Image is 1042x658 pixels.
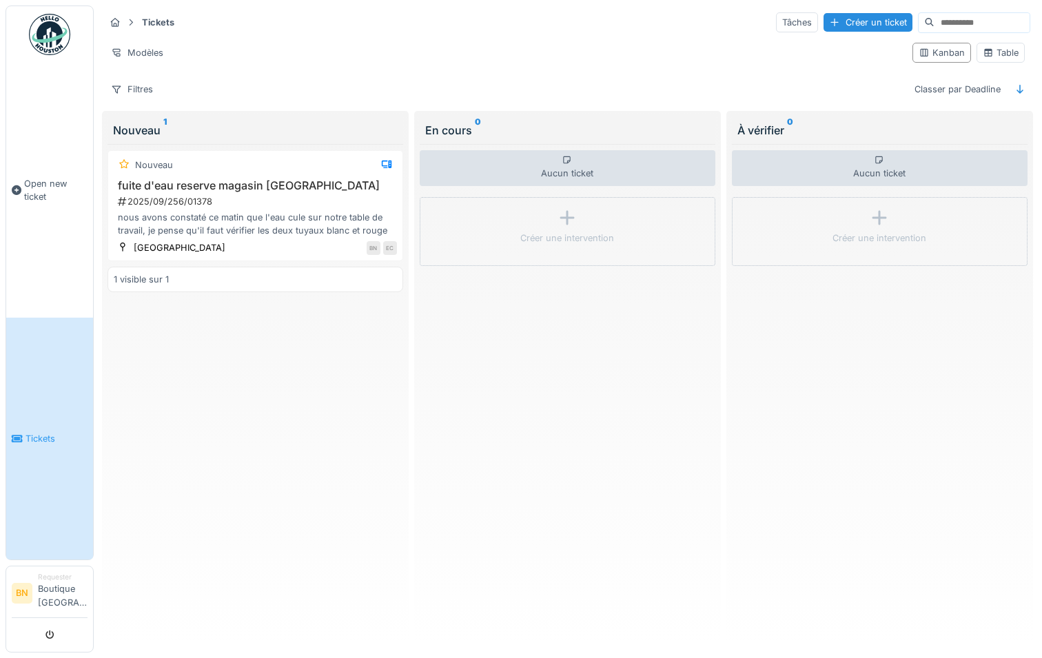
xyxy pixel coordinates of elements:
div: 2025/09/256/01378 [116,195,397,208]
div: Nouveau [135,158,173,172]
div: 1 visible sur 1 [114,273,169,286]
div: Tâches [776,12,818,32]
a: BN RequesterBoutique [GEOGRAPHIC_DATA] [12,572,88,618]
div: Classer par Deadline [908,79,1007,99]
a: Open new ticket [6,63,93,318]
div: En cours [425,122,710,138]
span: Tickets [25,432,88,445]
div: Créer une intervention [832,232,926,245]
div: Nouveau [113,122,398,138]
h3: fuite d'eau reserve magasin [GEOGRAPHIC_DATA] [114,179,397,192]
div: [GEOGRAPHIC_DATA] [134,241,225,254]
div: nous avons constaté ce matin que l'eau cule sur notre table de travail, je pense qu'il faut vérif... [114,211,397,237]
div: Créer une intervention [520,232,614,245]
div: Filtres [105,79,159,99]
div: Modèles [105,43,170,63]
div: Kanban [919,46,965,59]
sup: 1 [163,122,167,138]
div: Requester [38,572,88,582]
li: Boutique [GEOGRAPHIC_DATA] [38,572,88,615]
div: Aucun ticket [732,150,1028,186]
a: Tickets [6,318,93,559]
sup: 0 [787,122,793,138]
div: Table [983,46,1019,59]
div: Aucun ticket [420,150,715,186]
sup: 0 [475,122,481,138]
div: BN [367,241,380,255]
div: EC [383,241,397,255]
strong: Tickets [136,16,180,29]
li: BN [12,583,32,604]
span: Open new ticket [24,177,88,203]
div: Créer un ticket [824,13,912,32]
div: À vérifier [737,122,1022,138]
img: Badge_color-CXgf-gQk.svg [29,14,70,55]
